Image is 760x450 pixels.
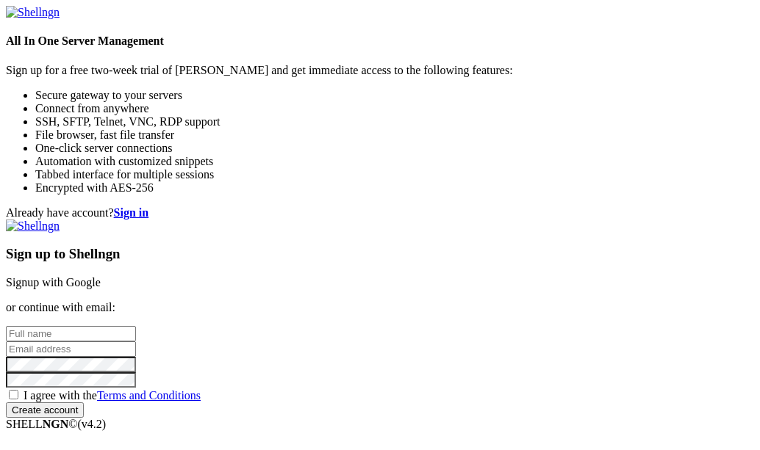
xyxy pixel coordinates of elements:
h4: All In One Server Management [6,35,754,48]
li: Tabbed interface for multiple sessions [35,168,754,181]
input: Full name [6,326,136,341]
input: Create account [6,402,84,418]
input: I agree with theTerms and Conditions [9,390,18,399]
img: Shellngn [6,6,60,19]
img: Shellngn [6,219,60,233]
li: SSH, SFTP, Telnet, VNC, RDP support [35,115,754,128]
div: Already have account? [6,206,754,219]
a: Terms and Conditions [97,389,201,402]
a: Sign in [114,206,149,219]
span: I agree with the [24,389,201,402]
li: Connect from anywhere [35,102,754,115]
p: or continue with email: [6,301,754,314]
span: SHELL © [6,418,106,430]
span: 4.2.0 [78,418,107,430]
li: File browser, fast file transfer [35,128,754,142]
input: Email address [6,341,136,357]
li: One-click server connections [35,142,754,155]
li: Encrypted with AES-256 [35,181,754,195]
h3: Sign up to Shellngn [6,246,754,262]
li: Secure gateway to your servers [35,89,754,102]
b: NGN [43,418,69,430]
li: Automation with customized snippets [35,155,754,168]
a: Signup with Google [6,276,101,288]
p: Sign up for a free two-week trial of [PERSON_NAME] and get immediate access to the following feat... [6,64,754,77]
